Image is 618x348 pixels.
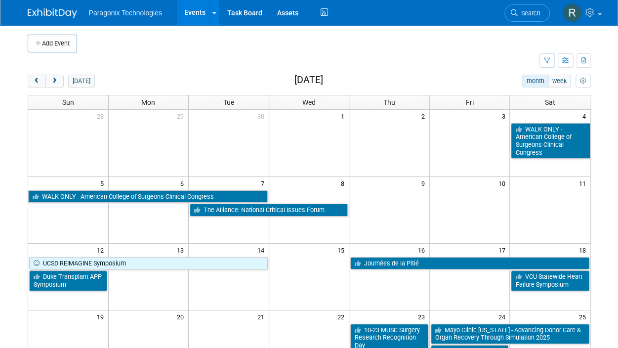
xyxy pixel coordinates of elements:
a: WALK ONLY - American College of Surgeons Clinical Congress [511,123,590,159]
span: 4 [581,110,590,122]
span: Sat [545,98,555,106]
span: Search [518,9,540,17]
a: Journées de la Pitié [350,257,589,270]
a: UCSD REIMAGINE Symposium [29,257,268,270]
h2: [DATE] [294,75,323,86]
img: Rachel Jenkins [563,3,581,22]
span: 19 [96,310,108,323]
span: 18 [578,244,590,256]
span: 16 [417,244,429,256]
span: 5 [99,177,108,189]
button: week [548,75,571,87]
span: 14 [256,244,269,256]
span: Mon [141,98,155,106]
span: Thu [383,98,395,106]
a: Search [504,4,550,22]
i: Personalize Calendar [580,78,586,85]
span: Tue [223,98,234,106]
span: 3 [500,110,509,122]
span: 2 [420,110,429,122]
span: 9 [420,177,429,189]
span: Sun [62,98,74,106]
span: 28 [96,110,108,122]
a: Duke Transplant APP Symposium [29,270,107,291]
span: 8 [340,177,349,189]
span: 20 [176,310,188,323]
span: 7 [260,177,269,189]
button: month [522,75,548,87]
button: [DATE] [68,75,94,87]
span: Wed [302,98,316,106]
span: Paragonix Technologies [89,9,162,17]
span: 10 [497,177,509,189]
span: 17 [497,244,509,256]
a: The Alliance: National Critical Issues Forum [190,204,348,217]
span: Fri [466,98,474,106]
span: 23 [417,310,429,323]
span: 13 [176,244,188,256]
img: ExhibitDay [28,8,77,18]
span: 6 [179,177,188,189]
span: 29 [176,110,188,122]
span: 30 [256,110,269,122]
span: 15 [336,244,349,256]
button: Add Event [28,35,77,52]
button: next [45,75,64,87]
button: prev [28,75,46,87]
button: myCustomButton [576,75,590,87]
span: 25 [578,310,590,323]
a: WALK ONLY - American College of Surgeons Clinical Congress [28,190,268,203]
span: 21 [256,310,269,323]
span: 24 [497,310,509,323]
a: Mayo Clinic [US_STATE] - Advancing Donor Care & Organ Recovery Through Simulation 2025 [431,324,589,344]
span: 22 [336,310,349,323]
span: 12 [96,244,108,256]
span: 1 [340,110,349,122]
a: VCU Statewide Heart Failure Symposium [511,270,589,291]
span: 11 [578,177,590,189]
